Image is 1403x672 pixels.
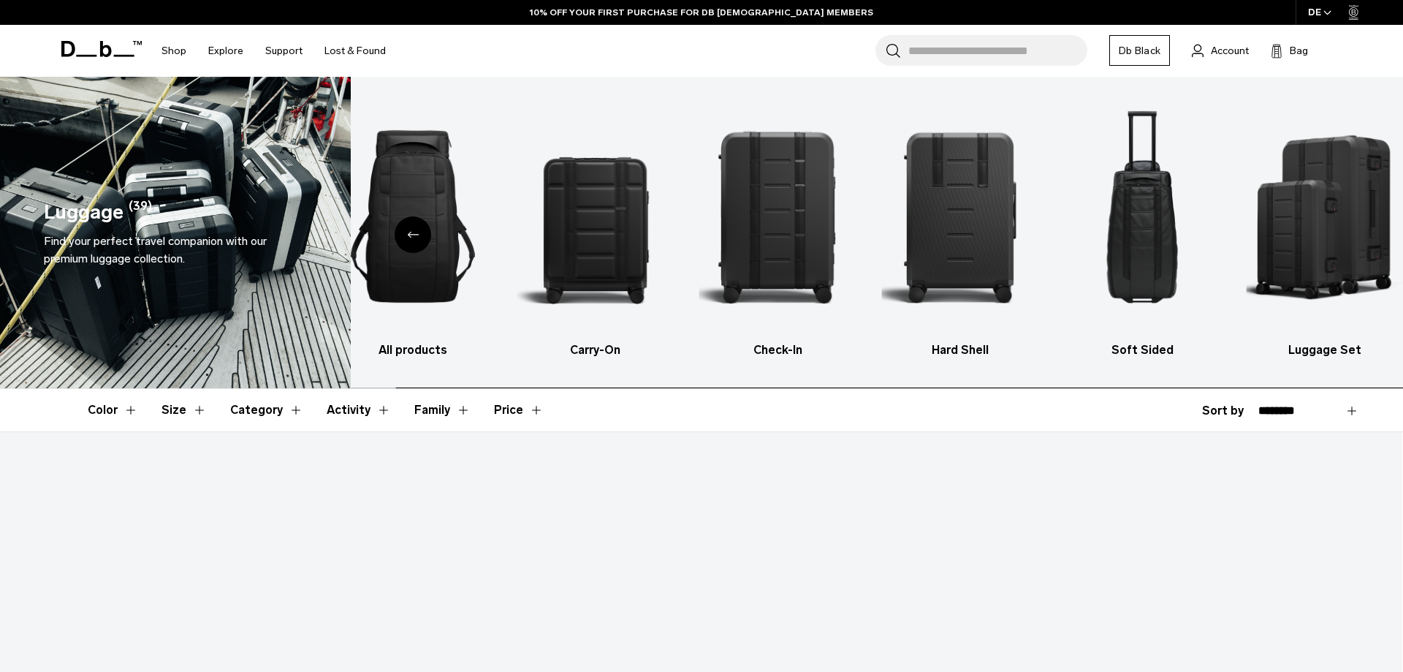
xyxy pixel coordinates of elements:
nav: Main Navigation [151,25,397,77]
h3: All products [335,341,492,359]
li: 5 / 6 [1064,99,1221,359]
a: Support [265,25,303,77]
li: 2 / 6 [517,99,674,359]
h1: Luggage [44,197,123,227]
img: Db [881,99,1038,334]
a: Db All products [335,99,492,359]
h3: Carry-On [517,341,674,359]
li: 3 / 6 [699,99,856,359]
h3: Soft Sided [1064,341,1221,359]
button: Bag [1271,42,1308,59]
a: Db Carry-On [517,99,674,359]
div: Previous slide [395,216,431,253]
h3: Check-In [699,341,856,359]
span: (39) [129,197,152,227]
button: Toggle Filter [414,389,471,431]
img: Db [699,99,856,334]
a: Db Soft Sided [1064,99,1221,359]
a: Account [1192,42,1249,59]
img: Db [1246,99,1403,334]
li: 6 / 6 [1246,99,1403,359]
a: Db Luggage Set [1246,99,1403,359]
a: 10% OFF YOUR FIRST PURCHASE FOR DB [DEMOGRAPHIC_DATA] MEMBERS [530,6,873,19]
img: Db [1064,99,1221,334]
button: Toggle Filter [230,389,303,431]
button: Toggle Filter [161,389,207,431]
a: Db Hard Shell [881,99,1038,359]
span: Find your perfect travel companion with our premium luggage collection. [44,234,267,265]
a: Explore [208,25,243,77]
span: Account [1211,43,1249,58]
h3: Hard Shell [881,341,1038,359]
a: Db Check-In [699,99,856,359]
a: Db Black [1109,35,1170,66]
h3: Luggage Set [1246,341,1403,359]
li: 1 / 6 [335,99,492,359]
a: Lost & Found [324,25,386,77]
button: Toggle Price [494,389,544,431]
span: Bag [1290,43,1308,58]
img: Db [335,99,492,334]
a: Shop [161,25,186,77]
button: Toggle Filter [327,389,391,431]
button: Toggle Filter [88,389,138,431]
img: Db [517,99,674,334]
li: 4 / 6 [881,99,1038,359]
